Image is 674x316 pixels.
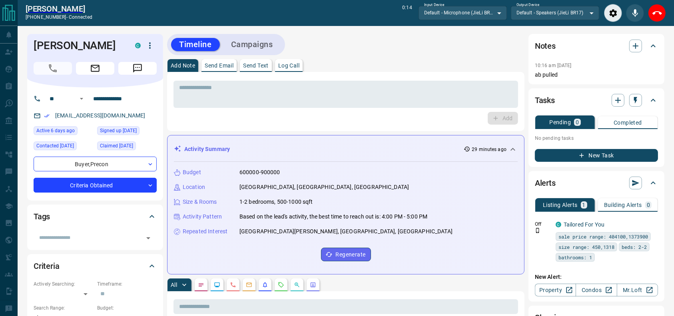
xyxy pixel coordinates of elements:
span: beds: 2-2 [622,243,647,251]
p: Repeated Interest [183,227,227,236]
p: Log Call [278,63,299,68]
svg: Calls [230,282,236,288]
p: Budget [183,168,201,177]
p: Budget: [97,304,157,312]
svg: Opportunities [294,282,300,288]
button: Open [77,94,86,103]
a: Condos [576,284,617,296]
div: condos.ca [135,43,141,48]
div: Audio Settings [604,4,622,22]
button: New Task [535,149,658,162]
div: Tue Aug 05 2025 [34,141,93,153]
span: Email [76,62,114,75]
button: Open [143,233,154,244]
h2: Tasks [535,94,555,107]
label: Output Device [516,2,539,8]
svg: Push Notification Only [535,228,540,233]
span: Claimed [DATE] [100,142,133,150]
div: Tags [34,207,157,226]
svg: Agent Actions [310,282,316,288]
span: Contacted [DATE] [36,142,74,150]
div: Criteria Obtained [34,178,157,193]
a: [PERSON_NAME] [26,4,92,14]
span: Message [118,62,157,75]
div: Tue Aug 05 2025 [97,126,157,137]
span: bathrooms: 1 [558,253,592,261]
p: 29 minutes ago [472,146,506,153]
p: Activity Pattern [183,213,222,221]
button: Campaigns [223,38,281,51]
h2: Tags [34,210,50,223]
svg: Email Verified [44,113,50,119]
div: Tue Aug 05 2025 [97,141,157,153]
span: Signed up [DATE] [100,127,137,135]
span: sale price range: 404100,1373900 [558,233,648,240]
p: ab pulled [535,71,658,79]
p: Timeframe: [97,280,157,288]
span: connected [69,14,92,20]
span: Active 6 days ago [36,127,75,135]
p: Send Email [205,63,233,68]
a: Mr.Loft [617,284,658,296]
p: 600000-900000 [239,168,280,177]
a: Property [535,284,576,296]
div: Default - Speakers (JieLi BR17) [511,6,599,20]
p: All [171,282,177,288]
p: 1 [582,202,586,208]
p: Search Range: [34,304,93,312]
div: Default - Microphone (JieLi BR17) [419,6,507,20]
label: Input Device [424,2,445,8]
h2: Criteria [34,260,60,272]
div: Mute [626,4,644,22]
p: Completed [614,120,642,125]
p: Listing Alerts [543,202,578,208]
div: End Call [648,4,666,22]
div: Alerts [535,173,658,193]
h2: Alerts [535,177,556,189]
p: No pending tasks [535,132,658,144]
button: Timeline [171,38,220,51]
div: Tue Aug 05 2025 [34,126,93,137]
p: Activity Summary [184,145,230,153]
svg: Lead Browsing Activity [214,282,220,288]
div: Criteria [34,256,157,276]
span: size range: 450,1318 [558,243,614,251]
p: Actively Searching: [34,280,93,288]
h1: [PERSON_NAME] [34,39,123,52]
p: New Alert: [535,273,658,281]
svg: Requests [278,282,284,288]
div: Tasks [535,91,658,110]
p: Pending [549,119,571,125]
p: 0 [576,119,579,125]
svg: Emails [246,282,252,288]
p: [GEOGRAPHIC_DATA], [GEOGRAPHIC_DATA], [GEOGRAPHIC_DATA] [239,183,409,191]
svg: Listing Alerts [262,282,268,288]
p: 1-2 bedrooms, 500-1000 sqft [239,198,313,206]
svg: Notes [198,282,204,288]
p: [GEOGRAPHIC_DATA][PERSON_NAME], [GEOGRAPHIC_DATA], [GEOGRAPHIC_DATA] [239,227,453,236]
span: Call [34,62,72,75]
p: Size & Rooms [183,198,217,206]
p: Add Note [171,63,195,68]
p: 0:14 [402,4,412,22]
h2: Notes [535,40,556,52]
p: Building Alerts [604,202,642,208]
p: Off [535,221,551,228]
div: Buyer , Precon [34,157,157,171]
p: [PHONE_NUMBER] - [26,14,92,21]
button: Regenerate [321,248,371,261]
div: condos.ca [556,222,561,227]
p: Based on the lead's activity, the best time to reach out is: 4:00 PM - 5:00 PM [239,213,427,221]
p: Send Text [243,63,269,68]
p: Location [183,183,205,191]
a: Tailored For You [564,221,604,228]
a: [EMAIL_ADDRESS][DOMAIN_NAME] [55,112,146,119]
p: 0 [647,202,650,208]
p: 10:16 am [DATE] [535,63,572,68]
div: Notes [535,36,658,56]
div: Activity Summary29 minutes ago [174,142,518,157]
